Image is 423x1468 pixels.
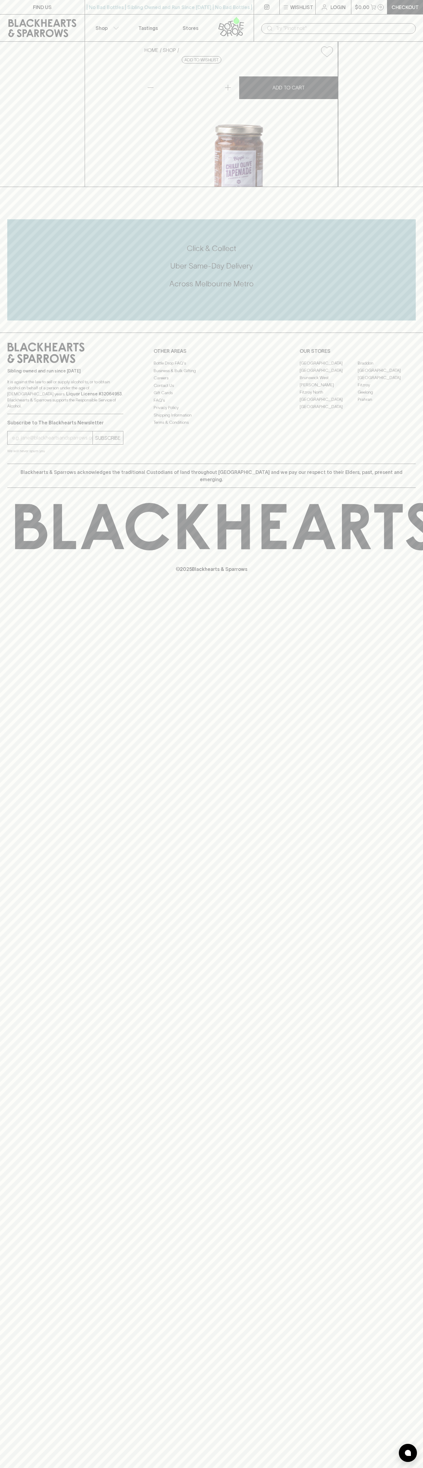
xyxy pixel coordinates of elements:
a: Geelong [358,388,416,396]
h5: Uber Same-Day Delivery [7,261,416,271]
p: SUBSCRIBE [95,434,121,442]
a: Privacy Policy [154,404,270,411]
p: Subscribe to The Blackhearts Newsletter [7,419,123,426]
a: HOME [145,47,158,53]
a: Contact Us [154,382,270,389]
a: Gift Cards [154,389,270,397]
a: Terms & Conditions [154,419,270,426]
p: ADD TO CART [272,84,305,91]
strong: Liquor License #32064953 [66,391,122,396]
div: Call to action block [7,219,416,320]
a: FAQ's [154,397,270,404]
p: Shop [96,24,108,32]
h5: Across Melbourne Metro [7,279,416,289]
p: It is against the law to sell or supply alcohol to, or to obtain alcohol on behalf of a person un... [7,379,123,409]
p: Login [330,4,346,11]
a: [GEOGRAPHIC_DATA] [358,374,416,381]
h5: Click & Collect [7,243,416,253]
button: SUBSCRIBE [93,431,123,444]
p: We will never spam you [7,448,123,454]
a: Tastings [127,14,169,41]
a: Careers [154,375,270,382]
p: Blackhearts & Sparrows acknowledges the traditional Custodians of land throughout [GEOGRAPHIC_DAT... [12,468,411,483]
a: Prahran [358,396,416,403]
a: [GEOGRAPHIC_DATA] [300,367,358,374]
p: $0.00 [355,4,369,11]
p: Sibling owned and run since [DATE] [7,368,123,374]
img: bubble-icon [405,1450,411,1456]
input: Try "Pinot noir" [276,24,411,33]
a: Fitzroy North [300,388,358,396]
a: SHOP [163,47,176,53]
p: OUR STORES [300,347,416,355]
p: 0 [379,5,382,9]
button: Add to wishlist [182,56,221,63]
a: [PERSON_NAME] [300,381,358,388]
p: OTHER AREAS [154,347,270,355]
a: [GEOGRAPHIC_DATA] [300,359,358,367]
button: Shop [85,14,127,41]
a: Bottle Drop FAQ's [154,360,270,367]
p: Stores [183,24,198,32]
a: Shipping Information [154,411,270,419]
a: Business & Bulk Gifting [154,367,270,374]
p: Wishlist [290,4,313,11]
p: Tastings [138,24,158,32]
a: Braddon [358,359,416,367]
input: e.g. jane@blackheartsandsparrows.com.au [12,433,93,443]
p: Checkout [392,4,419,11]
button: Add to wishlist [319,44,335,60]
a: [GEOGRAPHIC_DATA] [358,367,416,374]
a: Fitzroy [358,381,416,388]
a: Brunswick West [300,374,358,381]
a: Stores [169,14,212,41]
img: 29624.png [140,62,338,187]
a: [GEOGRAPHIC_DATA] [300,403,358,410]
button: ADD TO CART [239,76,338,99]
a: [GEOGRAPHIC_DATA] [300,396,358,403]
p: FIND US [33,4,52,11]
